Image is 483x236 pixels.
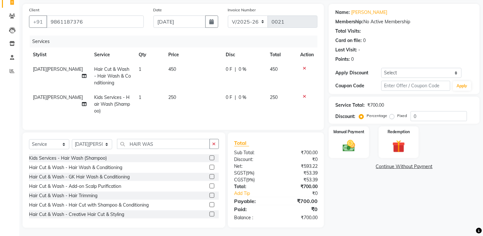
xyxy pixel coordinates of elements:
[335,82,381,89] div: Coupon Code
[239,94,247,101] span: 0 %
[29,211,124,218] div: Hair Cut & Wash - Creative Hair Cut & Styling
[33,66,83,72] span: [DATE][PERSON_NAME]
[284,190,322,197] div: ₹0
[276,149,322,156] div: ₹700.00
[335,56,350,63] div: Points:
[234,140,249,146] span: Total
[389,139,409,154] img: _gift.svg
[228,7,256,13] label: Invoice Number
[226,94,232,101] span: 0 F
[351,56,354,63] div: 0
[169,66,176,72] span: 450
[226,66,232,73] span: 0 F
[276,197,322,205] div: ₹700.00
[339,139,359,153] img: _cash.svg
[335,47,357,53] div: Last Visit:
[247,170,253,176] span: 9%
[276,177,322,183] div: ₹53.39
[276,205,322,213] div: ₹0
[230,197,276,205] div: Payable:
[230,214,276,221] div: Balance :
[29,48,90,62] th: Stylist
[381,81,450,91] input: Enter Offer / Coupon Code
[230,163,276,170] div: Net:
[335,18,363,25] div: Membership:
[230,177,276,183] div: ( )
[135,48,165,62] th: Qty
[276,170,322,177] div: ₹53.39
[270,66,278,72] span: 450
[30,36,322,48] div: Services
[276,183,322,190] div: ₹700.00
[335,113,355,120] div: Discount:
[29,164,122,171] div: Hair Cut & Wash - Hair Wash & Conditioning
[266,48,297,62] th: Total
[335,28,361,35] div: Total Visits:
[33,94,83,100] span: [DATE][PERSON_NAME]
[29,192,97,199] div: Hair Cut & Wash - Hair Trimming
[235,94,236,101] span: |
[351,9,387,16] a: [PERSON_NAME]
[335,9,350,16] div: Name:
[230,190,284,197] a: Add Tip
[230,183,276,190] div: Total:
[234,170,246,176] span: SGST
[335,37,362,44] div: Card on file:
[334,129,365,135] label: Manual Payment
[397,113,407,119] label: Fixed
[94,94,130,114] span: Kids Services - Hair Wash (Shampoo)
[248,177,254,182] span: 9%
[270,94,278,100] span: 250
[29,7,39,13] label: Client
[335,18,473,25] div: No Active Membership
[230,170,276,177] div: ( )
[234,177,246,183] span: CGST
[153,7,162,13] label: Date
[230,156,276,163] div: Discount:
[46,16,144,28] input: Search by Name/Mobile/Email/Code
[222,48,266,62] th: Disc
[335,70,381,76] div: Apply Discount
[94,66,131,86] span: Hair Cut & Wash - Hair Wash & Conditioning
[29,202,149,209] div: Hair Cut & Wash - Hair Cut with Shampoo & Conditioning
[239,66,247,73] span: 0 %
[29,16,47,28] button: +91
[139,66,142,72] span: 1
[117,139,210,149] input: Search or Scan
[367,113,387,119] label: Percentage
[139,94,142,100] span: 1
[29,155,107,162] div: Kids Services - Hair Wash (Shampoo)
[358,47,360,53] div: -
[453,81,471,91] button: Apply
[90,48,135,62] th: Service
[230,149,276,156] div: Sub Total:
[276,163,322,170] div: ₹593.22
[276,156,322,163] div: ₹0
[330,163,478,170] a: Continue Without Payment
[335,102,365,109] div: Service Total:
[29,183,121,190] div: Hair Cut & Wash - Add-on Scalp Purification
[165,48,222,62] th: Price
[169,94,176,100] span: 250
[235,66,236,73] span: |
[29,174,130,180] div: Hair Cut & Wash - GK Hair Wash & Conditioning
[388,129,410,135] label: Redemption
[367,102,384,109] div: ₹700.00
[230,205,276,213] div: Paid:
[276,214,322,221] div: ₹700.00
[296,48,318,62] th: Action
[363,37,366,44] div: 0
